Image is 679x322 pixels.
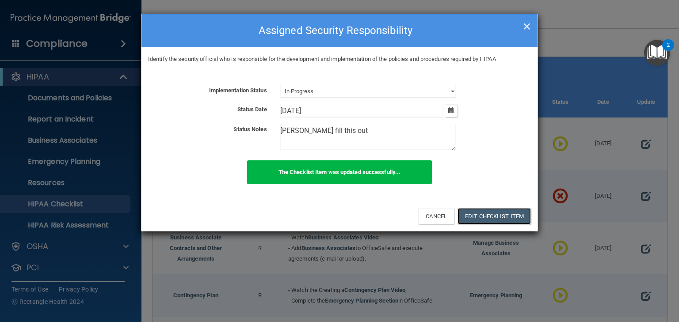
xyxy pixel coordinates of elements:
[148,21,531,40] h4: Assigned Security Responsibility
[523,16,531,34] span: ×
[667,45,670,57] div: 2
[458,208,531,224] button: Edit Checklist Item
[141,54,538,64] div: Identify the security official who is responsible for the development and implementation of the p...
[233,126,267,133] b: Status Notes
[237,106,267,113] b: Status Date
[418,208,454,224] button: Cancel
[278,169,401,175] b: The Checklist Item was updated successfully...
[644,40,670,66] button: Open Resource Center, 2 new notifications
[209,87,267,94] b: Implementation Status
